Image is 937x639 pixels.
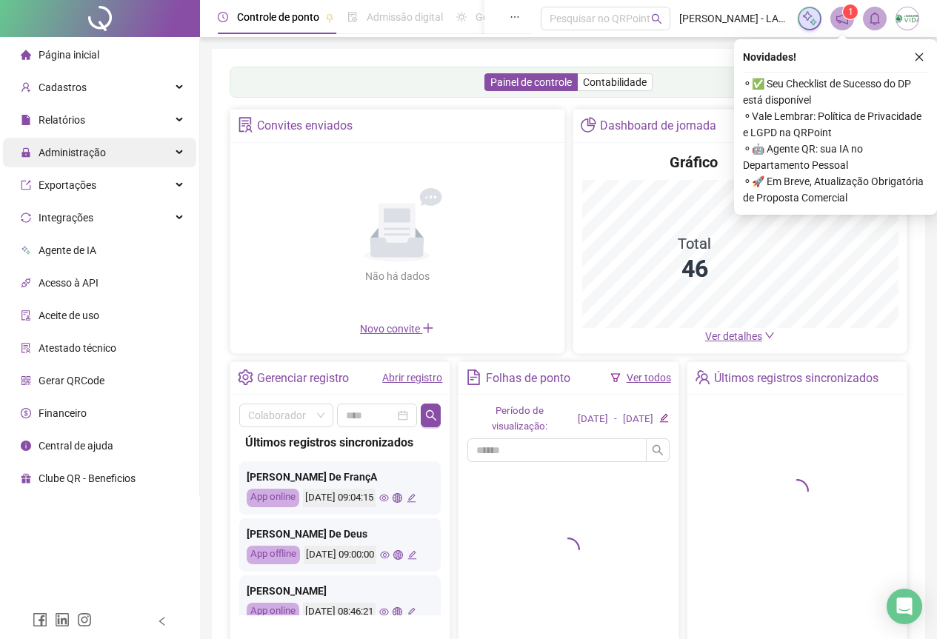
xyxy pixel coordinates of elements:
[238,117,253,133] span: solution
[476,11,550,23] span: Gestão de férias
[39,212,93,224] span: Integrações
[407,550,417,560] span: edit
[679,10,789,27] span: [PERSON_NAME] - LABORATORIO POLICLÍNICA VIDA
[39,277,99,289] span: Acesso à API
[422,322,434,334] span: plus
[39,310,99,321] span: Aceite de uso
[21,310,31,321] span: audit
[848,7,853,17] span: 1
[21,115,31,125] span: file
[705,330,762,342] span: Ver detalhes
[801,10,818,27] img: sparkle-icon.fc2bf0ac1784a2077858766a79e2daf3.svg
[21,50,31,60] span: home
[467,404,572,435] div: Período de visualização:
[393,607,402,617] span: global
[578,412,608,427] div: [DATE]
[583,76,647,88] span: Contabilidade
[39,114,85,126] span: Relatórios
[39,244,96,256] span: Agente de IA
[623,412,653,427] div: [DATE]
[21,473,31,484] span: gift
[21,147,31,158] span: lock
[21,375,31,386] span: qrcode
[781,475,813,506] span: loading
[743,108,928,141] span: ⚬ Vale Lembrar: Política de Privacidade e LGPD na QRPoint
[247,469,433,485] div: [PERSON_NAME] De FrançA
[914,52,924,62] span: close
[610,372,621,383] span: filter
[21,213,31,223] span: sync
[627,372,671,384] a: Ver todos
[843,4,858,19] sup: 1
[553,534,584,565] span: loading
[743,173,928,206] span: ⚬ 🚀 Em Breve, Atualização Obrigatória de Proposta Comercial
[237,11,319,23] span: Controle de ponto
[714,366,878,391] div: Últimos registros sincronizados
[651,13,662,24] span: search
[695,369,710,385] span: team
[39,375,104,387] span: Gerar QRCode
[21,82,31,93] span: user-add
[257,113,353,138] div: Convites enviados
[303,489,376,507] div: [DATE] 09:04:15
[39,440,113,452] span: Central de ajuda
[39,179,96,191] span: Exportações
[347,12,358,22] span: file-done
[486,366,570,391] div: Folhas de ponto
[425,409,437,421] span: search
[247,603,299,621] div: App online
[329,268,465,284] div: Não há dados
[836,12,849,25] span: notification
[743,141,928,173] span: ⚬ 🤖 Agente QR: sua IA no Departamento Pessoal
[659,413,669,423] span: edit
[670,152,718,173] h4: Gráfico
[379,607,389,617] span: eye
[245,433,435,452] div: Últimos registros sincronizados
[21,441,31,451] span: info-circle
[868,12,881,25] span: bell
[39,342,116,354] span: Atestado técnico
[39,472,136,484] span: Clube QR - Beneficios
[581,117,596,133] span: pie-chart
[510,12,520,22] span: ellipsis
[382,372,442,384] a: Abrir registro
[304,546,376,564] div: [DATE] 09:00:00
[257,366,349,391] div: Gerenciar registro
[247,583,433,599] div: [PERSON_NAME]
[33,612,47,627] span: facebook
[218,12,228,22] span: clock-circle
[39,49,99,61] span: Página inicial
[367,11,443,23] span: Admissão digital
[743,49,796,65] span: Novidades !
[39,147,106,158] span: Administração
[600,113,716,138] div: Dashboard de jornada
[238,369,253,385] span: setting
[360,323,434,335] span: Novo convite
[614,412,617,427] div: -
[379,493,389,503] span: eye
[21,278,31,288] span: api
[407,493,416,503] span: edit
[157,616,167,626] span: left
[325,13,334,22] span: pushpin
[393,550,403,560] span: global
[393,493,402,503] span: global
[303,603,376,621] div: [DATE] 08:46:21
[490,76,572,88] span: Painel de controle
[39,407,87,419] span: Financeiro
[743,76,928,108] span: ⚬ ✅ Seu Checklist de Sucesso do DP está disponível
[247,489,299,507] div: App online
[21,180,31,190] span: export
[21,343,31,353] span: solution
[764,330,775,341] span: down
[39,81,87,93] span: Cadastros
[407,607,416,617] span: edit
[21,408,31,418] span: dollar
[456,12,467,22] span: sun
[896,7,918,30] img: 3633
[77,612,92,627] span: instagram
[247,546,300,564] div: App offline
[887,589,922,624] div: Open Intercom Messenger
[380,550,390,560] span: eye
[55,612,70,627] span: linkedin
